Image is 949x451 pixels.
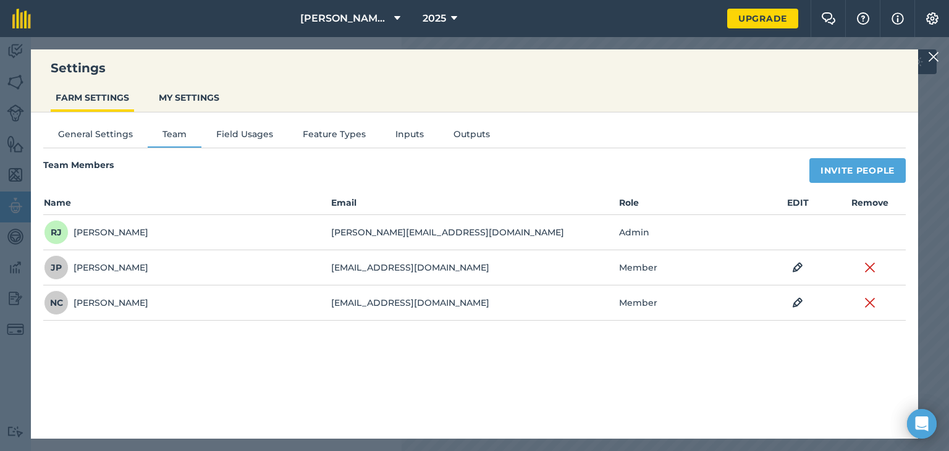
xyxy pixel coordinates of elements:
[864,260,875,275] img: svg+xml;base64,PHN2ZyB4bWxucz0iaHR0cDovL3d3dy53My5vcmcvMjAwMC9zdmciIHdpZHRoPSIyMiIgaGVpZ2h0PSIzMC...
[928,49,939,64] img: svg+xml;base64,PHN2ZyB4bWxucz0iaHR0cDovL3d3dy53My5vcmcvMjAwMC9zdmciIHdpZHRoPSIyMiIgaGVpZ2h0PSIzMC...
[439,127,505,146] button: Outputs
[44,255,69,280] span: JP
[856,12,871,25] img: A question mark icon
[44,290,69,315] span: NC
[618,285,762,321] td: Member
[331,215,618,250] td: [PERSON_NAME][EMAIL_ADDRESS][DOMAIN_NAME]
[618,215,762,250] td: Admin
[43,195,331,215] th: Name
[44,220,69,245] span: RJ
[727,9,798,28] a: Upgrade
[381,127,439,146] button: Inputs
[821,12,836,25] img: Two speech bubbles overlapping with the left bubble in the forefront
[44,255,148,280] div: [PERSON_NAME]
[331,195,618,215] th: Email
[792,260,803,275] img: svg+xml;base64,PHN2ZyB4bWxucz0iaHR0cDovL3d3dy53My5vcmcvMjAwMC9zdmciIHdpZHRoPSIxOCIgaGVpZ2h0PSIyNC...
[148,127,201,146] button: Team
[31,59,918,77] h3: Settings
[892,11,904,26] img: svg+xml;base64,PHN2ZyB4bWxucz0iaHR0cDovL3d3dy53My5vcmcvMjAwMC9zdmciIHdpZHRoPSIxNyIgaGVpZ2h0PSIxNy...
[43,127,148,146] button: General Settings
[288,127,381,146] button: Feature Types
[864,295,875,310] img: svg+xml;base64,PHN2ZyB4bWxucz0iaHR0cDovL3d3dy53My5vcmcvMjAwMC9zdmciIHdpZHRoPSIyMiIgaGVpZ2h0PSIzMC...
[792,295,803,310] img: svg+xml;base64,PHN2ZyB4bWxucz0iaHR0cDovL3d3dy53My5vcmcvMjAwMC9zdmciIHdpZHRoPSIxOCIgaGVpZ2h0PSIyNC...
[201,127,288,146] button: Field Usages
[907,409,937,439] div: Open Intercom Messenger
[423,11,446,26] span: 2025
[834,195,906,215] th: Remove
[44,290,148,315] div: [PERSON_NAME]
[12,9,31,28] img: fieldmargin Logo
[331,285,618,321] td: [EMAIL_ADDRESS][DOMAIN_NAME]
[44,220,148,245] div: [PERSON_NAME]
[618,195,762,215] th: Role
[51,86,134,109] button: FARM SETTINGS
[300,11,389,26] span: [PERSON_NAME] Farm
[925,12,940,25] img: A cog icon
[43,158,114,177] h4: Team Members
[809,158,906,183] button: Invite People
[618,250,762,285] td: Member
[762,195,833,215] th: EDIT
[154,86,224,109] button: MY SETTINGS
[331,250,618,285] td: [EMAIL_ADDRESS][DOMAIN_NAME]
